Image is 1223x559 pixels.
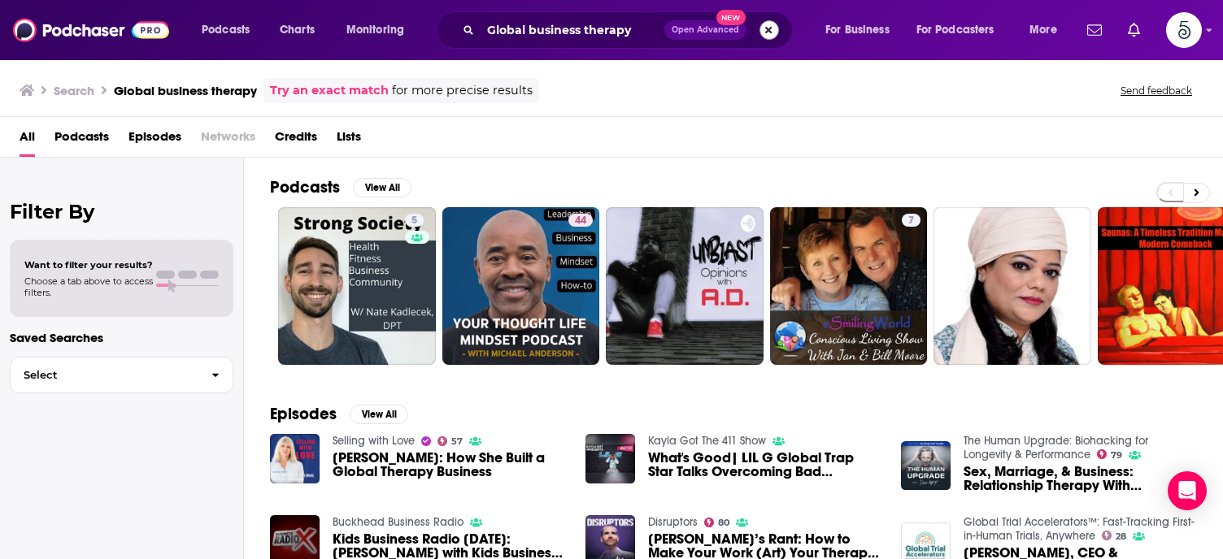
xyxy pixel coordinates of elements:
[716,10,746,25] span: New
[1097,449,1123,459] a: 79
[54,83,94,98] h3: Search
[333,451,566,479] span: [PERSON_NAME]: How She Built a Global Therapy Business
[1018,17,1077,43] button: open menu
[270,404,408,424] a: EpisodesView All
[13,15,169,45] img: Podchaser - Follow, Share and Rate Podcasts
[451,438,463,445] span: 57
[278,207,436,365] a: 5
[916,19,995,41] span: For Podcasters
[270,177,340,197] h2: Podcasts
[1116,533,1126,540] span: 28
[664,20,746,40] button: Open AdvancedNew
[704,518,730,527] a: 80
[353,178,411,197] button: View All
[964,434,1148,461] a: The Human Upgrade: Biohacking for Longevity & Performance
[770,207,928,365] a: 7
[1168,471,1207,510] div: Open Intercom Messenger
[1081,16,1108,44] a: Show notifications dropdown
[1116,84,1197,97] button: Send feedback
[568,214,593,227] a: 44
[346,19,404,41] span: Monitoring
[269,17,324,43] a: Charts
[114,83,257,98] h3: Global business therapy
[270,434,320,483] img: Marisa Peer: How She Built a Global Therapy Business
[1166,12,1202,48] span: Logged in as Spiral5-G2
[201,123,255,157] span: Networks
[54,123,109,157] a: Podcasts
[20,123,35,157] a: All
[333,451,566,479] a: Marisa Peer: How She Built a Global Therapy Business
[648,451,881,479] a: What's Good| LIL G Global Trap Star Talks Overcoming Bad Business, Music Being Therapy & Fake Love
[337,123,361,157] a: Lists
[270,177,411,197] a: PodcastsView All
[718,519,729,526] span: 80
[333,515,464,529] a: Buckhead Business Radio
[437,436,464,446] a: 57
[405,214,424,227] a: 5
[648,515,698,529] a: Disruptors
[333,434,415,448] a: Selling with Love
[825,19,890,41] span: For Business
[275,123,317,157] a: Credits
[451,11,808,49] div: Search podcasts, credits, & more...
[1166,12,1202,48] button: Show profile menu
[350,405,408,424] button: View All
[10,330,233,345] p: Saved Searches
[270,81,389,100] a: Try an exact match
[648,434,766,448] a: Kayla Got The 411 Show
[964,465,1197,492] a: Sex, Marriage, & Business: Relationship Therapy With Esther Perel - #446
[585,434,635,483] img: What's Good| LIL G Global Trap Star Talks Overcoming Bad Business, Music Being Therapy & Fake Love
[392,81,533,100] span: for more precise results
[672,26,739,34] span: Open Advanced
[902,214,921,227] a: 7
[906,17,1018,43] button: open menu
[24,275,153,298] span: Choose a tab above to access filters.
[270,404,337,424] h2: Episodes
[202,19,250,41] span: Podcasts
[190,17,271,43] button: open menu
[1102,531,1127,540] a: 28
[908,213,914,229] span: 7
[964,465,1197,492] span: Sex, Marriage, & Business: Relationship Therapy With [PERSON_NAME] - #446
[442,207,600,365] a: 44
[280,19,315,41] span: Charts
[11,370,198,380] span: Select
[1121,16,1147,44] a: Show notifications dropdown
[1111,452,1122,459] span: 79
[411,213,417,229] span: 5
[10,200,233,223] h2: Filter By
[575,213,586,229] span: 44
[10,357,233,393] button: Select
[1166,12,1202,48] img: User Profile
[24,259,153,271] span: Want to filter your results?
[128,123,181,157] a: Episodes
[335,17,425,43] button: open menu
[964,515,1195,543] a: Global Trial Accelerators™: Fast-Tracking First-in-Human Trials, Anywhere
[901,441,951,491] img: Sex, Marriage, & Business: Relationship Therapy With Esther Perel - #446
[814,17,910,43] button: open menu
[481,17,664,43] input: Search podcasts, credits, & more...
[1029,19,1057,41] span: More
